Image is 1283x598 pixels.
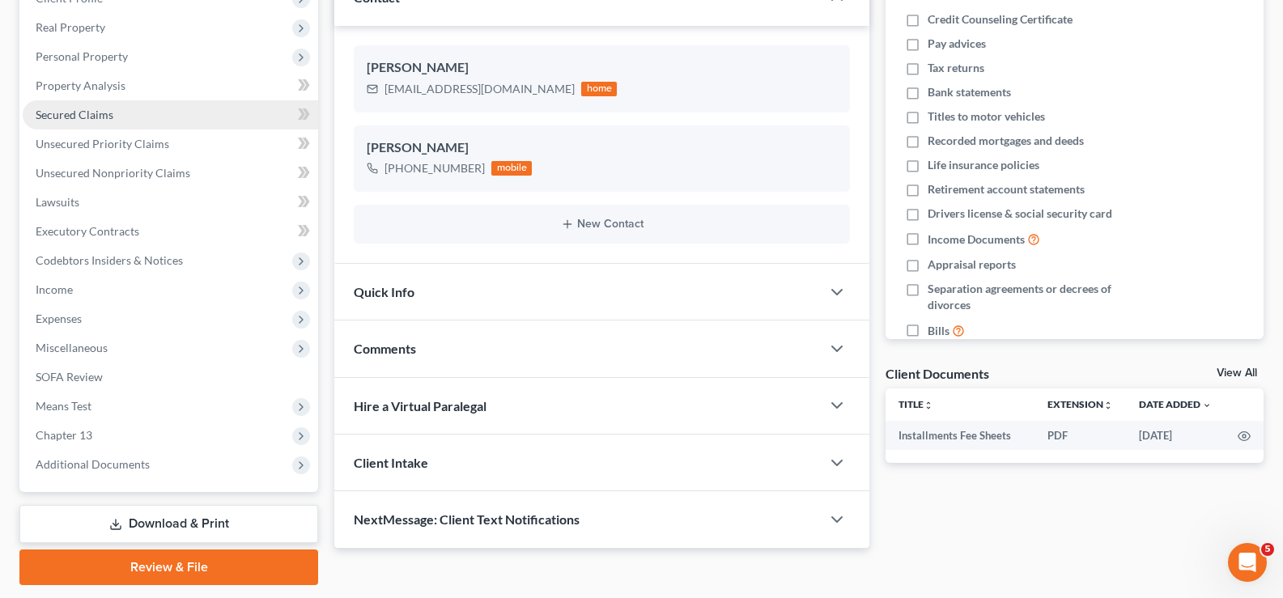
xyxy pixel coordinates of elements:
[1034,421,1126,450] td: PDF
[1047,398,1113,410] a: Extensionunfold_more
[36,78,125,92] span: Property Analysis
[23,71,318,100] a: Property Analysis
[491,161,532,176] div: mobile
[886,421,1034,450] td: Installments Fee Sheets
[928,108,1045,125] span: Titles to motor vehicles
[36,312,82,325] span: Expenses
[924,401,933,410] i: unfold_more
[384,160,485,176] div: [PHONE_NUMBER]
[36,399,91,413] span: Means Test
[23,217,318,246] a: Executory Contracts
[899,398,933,410] a: Titleunfold_more
[23,100,318,129] a: Secured Claims
[36,137,169,151] span: Unsecured Priority Claims
[367,58,837,78] div: [PERSON_NAME]
[1217,367,1257,379] a: View All
[354,341,416,356] span: Comments
[354,511,580,527] span: NextMessage: Client Text Notifications
[36,282,73,296] span: Income
[581,82,617,96] div: home
[23,363,318,392] a: SOFA Review
[23,188,318,217] a: Lawsuits
[384,81,575,97] div: [EMAIL_ADDRESS][DOMAIN_NAME]
[354,455,428,470] span: Client Intake
[1228,543,1267,582] iframe: Intercom live chat
[1126,421,1225,450] td: [DATE]
[36,20,105,34] span: Real Property
[23,129,318,159] a: Unsecured Priority Claims
[928,231,1025,248] span: Income Documents
[36,253,183,267] span: Codebtors Insiders & Notices
[19,505,318,543] a: Download & Print
[928,157,1039,173] span: Life insurance policies
[1139,398,1212,410] a: Date Added expand_more
[36,428,92,442] span: Chapter 13
[367,138,837,158] div: [PERSON_NAME]
[886,365,989,382] div: Client Documents
[928,281,1155,313] span: Separation agreements or decrees of divorces
[36,370,103,384] span: SOFA Review
[928,133,1084,149] span: Recorded mortgages and deeds
[928,11,1073,28] span: Credit Counseling Certificate
[23,159,318,188] a: Unsecured Nonpriority Claims
[36,224,139,238] span: Executory Contracts
[928,60,984,76] span: Tax returns
[1261,543,1274,556] span: 5
[354,398,486,414] span: Hire a Virtual Paralegal
[36,49,128,63] span: Personal Property
[1202,401,1212,410] i: expand_more
[36,341,108,354] span: Miscellaneous
[19,549,318,585] a: Review & File
[928,206,1112,222] span: Drivers license & social security card
[36,457,150,471] span: Additional Documents
[36,195,79,209] span: Lawsuits
[928,36,986,52] span: Pay advices
[36,166,190,180] span: Unsecured Nonpriority Claims
[928,181,1085,197] span: Retirement account statements
[36,108,113,121] span: Secured Claims
[354,284,414,299] span: Quick Info
[928,323,950,339] span: Bills
[928,257,1016,273] span: Appraisal reports
[1103,401,1113,410] i: unfold_more
[928,84,1011,100] span: Bank statements
[367,218,837,231] button: New Contact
